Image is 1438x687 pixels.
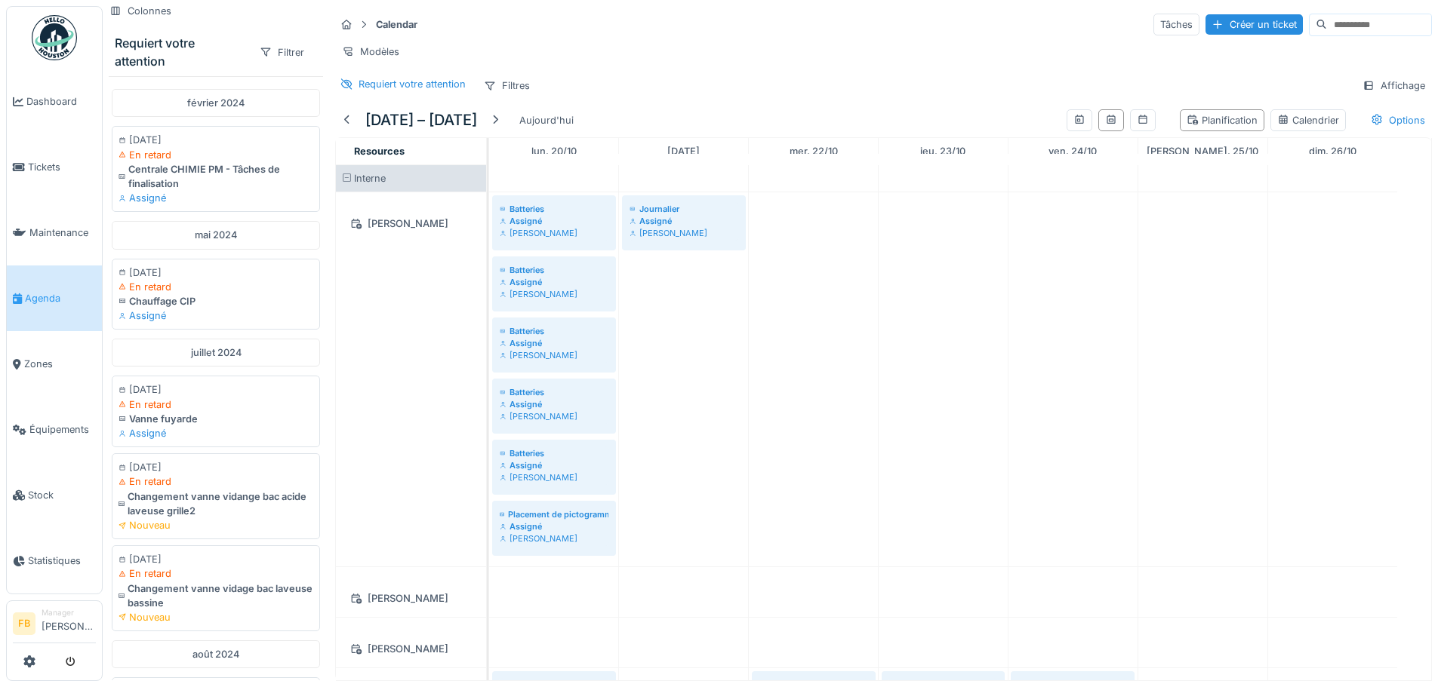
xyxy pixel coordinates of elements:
[119,191,313,205] div: Assigné
[630,203,738,215] div: Journalier
[119,426,313,440] div: Assigné
[28,554,96,568] span: Statistiques
[354,173,386,184] span: Interne
[786,141,842,161] a: 22 octobre 2025
[119,489,313,518] div: Changement vanne vidange bac acide laveuse grille2
[7,265,102,331] a: Agenda
[500,410,608,422] div: [PERSON_NAME]
[119,265,313,280] div: [DATE]
[119,552,313,566] div: [DATE]
[26,94,96,109] span: Dashboard
[1206,14,1303,35] div: Créer un ticket
[370,17,423,32] strong: Calendar
[345,214,477,233] div: [PERSON_NAME]
[7,528,102,593] a: Statistiques
[112,640,320,668] div: août 2024
[500,337,608,349] div: Assigné
[119,397,313,412] div: En retard
[528,141,580,161] a: 20 octobre 2025
[28,488,96,502] span: Stock
[335,41,406,63] div: Modèles
[7,462,102,528] a: Stock
[477,75,537,97] div: Filtres
[13,607,96,643] a: FB Manager[PERSON_NAME]
[345,589,477,608] div: [PERSON_NAME]
[28,160,96,174] span: Tickets
[359,77,466,91] div: Requiert votre attention
[7,200,102,265] a: Maintenance
[7,69,102,134] a: Dashboard
[630,227,738,239] div: [PERSON_NAME]
[29,225,96,240] span: Maintenance
[115,34,247,70] div: Requiert votre attention
[42,607,96,639] li: [PERSON_NAME]
[7,331,102,397] a: Zones
[24,357,96,371] span: Zones
[119,162,313,191] div: Centrale CHIMIE PM - Tâches de finalisation
[1045,141,1101,161] a: 24 octobre 2025
[112,221,320,249] div: mai 2024
[7,397,102,462] a: Équipements
[7,134,102,200] a: Tickets
[119,610,313,624] div: Nouveau
[1364,109,1432,131] div: Options
[119,133,313,147] div: [DATE]
[32,15,77,60] img: Badge_color-CXgf-gQk.svg
[500,264,608,276] div: Batteries
[29,422,96,437] span: Équipements
[365,111,477,129] h5: [DATE] – [DATE]
[500,532,608,544] div: [PERSON_NAME]
[500,386,608,398] div: Batteries
[1153,14,1199,35] div: Tâches
[500,398,608,410] div: Assigné
[500,520,608,532] div: Assigné
[500,459,608,471] div: Assigné
[119,308,313,323] div: Assigné
[500,325,608,337] div: Batteries
[354,146,405,157] span: Resources
[500,508,608,520] div: Placement de pictogrammes et extincteurs avec [PERSON_NAME]
[119,294,313,308] div: Chauffage CIP
[119,581,313,610] div: Changement vanne vidage bac laveuse bassine
[345,639,477,658] div: [PERSON_NAME]
[119,566,313,581] div: En retard
[42,607,96,618] div: Manager
[119,474,313,489] div: En retard
[119,412,313,426] div: Vanne fuyarde
[13,612,35,635] li: FB
[119,148,313,162] div: En retard
[500,276,608,288] div: Assigné
[1143,141,1262,161] a: 25 octobre 2025
[1277,113,1339,127] div: Calendrier
[500,203,608,215] div: Batteries
[112,339,320,367] div: juillet 2024
[513,110,580,130] div: Aujourd'hui
[253,41,311,63] div: Filtrer
[112,89,320,117] div: février 2024
[119,280,313,294] div: En retard
[1305,141,1360,161] a: 26 octobre 2025
[1187,113,1258,127] div: Planification
[119,382,313,397] div: [DATE]
[500,215,608,227] div: Assigné
[500,349,608,361] div: [PERSON_NAME]
[119,518,313,532] div: Nouveau
[500,447,608,459] div: Batteries
[500,288,608,300] div: [PERSON_NAME]
[1356,75,1432,97] div: Affichage
[630,215,738,227] div: Assigné
[664,141,704,161] a: 21 octobre 2025
[916,141,969,161] a: 23 octobre 2025
[500,471,608,483] div: [PERSON_NAME]
[119,460,313,474] div: [DATE]
[25,291,96,305] span: Agenda
[500,227,608,239] div: [PERSON_NAME]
